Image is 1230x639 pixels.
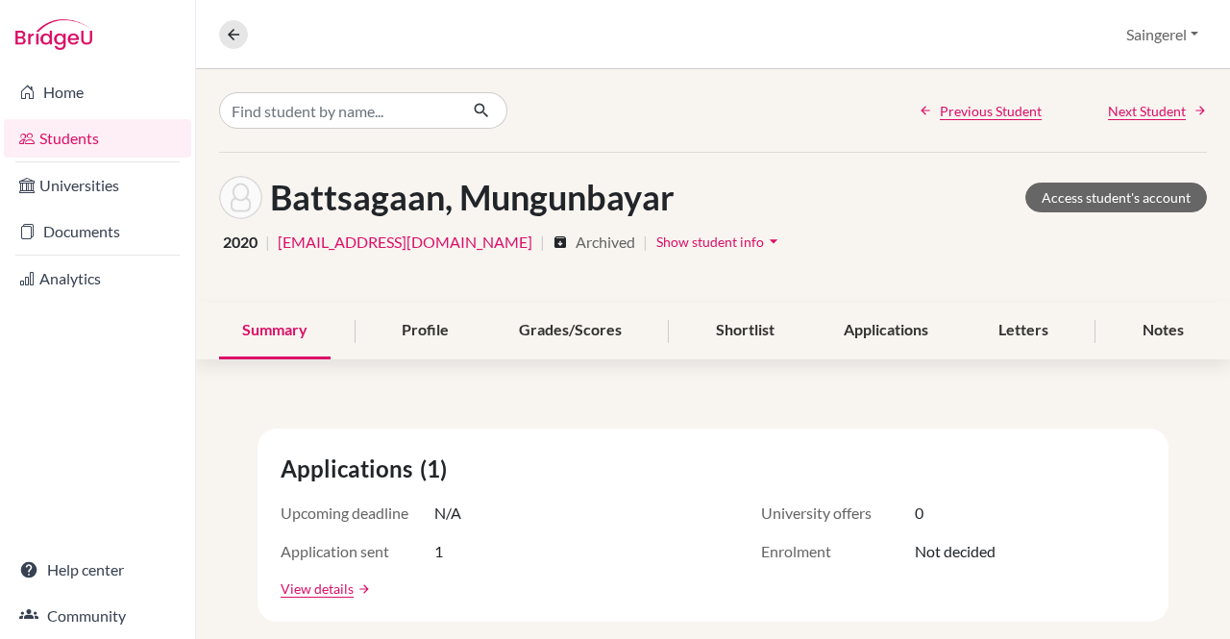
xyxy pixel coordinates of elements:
a: Previous Student [919,101,1042,121]
img: Bridge-U [15,19,92,50]
span: N/A [434,502,461,525]
a: Students [4,119,191,158]
span: | [265,231,270,254]
span: Not decided [915,540,996,563]
div: Letters [975,303,1071,359]
a: Access student's account [1025,183,1207,212]
a: [EMAIL_ADDRESS][DOMAIN_NAME] [278,231,532,254]
div: Profile [379,303,472,359]
span: | [540,231,545,254]
span: Applications [281,452,420,486]
span: Archived [576,231,635,254]
div: Grades/Scores [496,303,645,359]
button: Saingerel [1118,16,1207,53]
span: | [643,231,648,254]
i: archive [553,234,568,250]
span: Show student info [656,233,764,250]
a: Documents [4,212,191,251]
span: Next Student [1108,101,1186,121]
span: Enrolment [761,540,915,563]
a: Next Student [1108,101,1207,121]
input: Find student by name... [219,92,457,129]
span: University offers [761,502,915,525]
div: Applications [821,303,951,359]
a: View details [281,578,354,599]
span: 2020 [223,231,258,254]
span: Upcoming deadline [281,502,434,525]
div: Summary [219,303,331,359]
h1: Battsagaan, Mungunbayar [270,177,675,218]
button: Show student infoarrow_drop_down [655,227,784,257]
span: (1) [420,452,455,486]
span: 1 [434,540,443,563]
span: 0 [915,502,923,525]
a: Universities [4,166,191,205]
div: Shortlist [693,303,798,359]
div: Notes [1119,303,1207,359]
i: arrow_drop_down [764,232,783,251]
a: arrow_forward [354,582,371,596]
a: Community [4,597,191,635]
a: Home [4,73,191,111]
a: Analytics [4,259,191,298]
span: Application sent [281,540,434,563]
a: Help center [4,551,191,589]
img: Mungunbayar Battsagaan's avatar [219,176,262,219]
span: Previous Student [940,101,1042,121]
